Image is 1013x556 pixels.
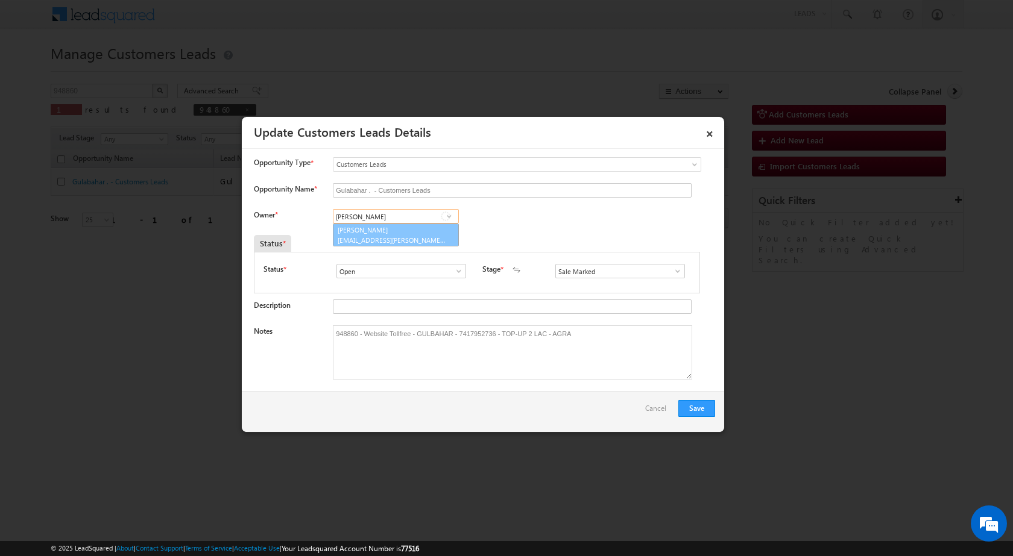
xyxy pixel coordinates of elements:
[336,264,466,278] input: Type to Search
[254,157,311,168] span: Opportunity Type
[21,63,51,79] img: d_60004797649_company_0_60004797649
[51,543,419,554] span: © 2025 LeadSquared | | | | |
[116,544,134,552] a: About
[254,301,291,310] label: Description
[667,265,682,277] a: Show All Items
[441,210,456,222] a: Show All Items
[164,371,219,387] em: Start Chat
[254,184,317,193] label: Opportunity Name
[699,121,720,142] a: ×
[16,111,220,361] textarea: Type your message and hit 'Enter'
[254,326,273,336] label: Notes
[185,544,232,552] a: Terms of Service
[333,223,459,246] a: [PERSON_NAME]
[136,544,183,552] a: Contact Support
[645,400,672,423] a: Cancel
[333,159,652,170] span: Customers Leads
[401,544,419,553] span: 77516
[333,209,459,223] input: Type to Search
[254,210,277,219] label: Owner
[254,123,431,140] a: Update Customers Leads Details
[482,264,500,275] label: Stage
[338,236,446,245] span: [EMAIL_ADDRESS][PERSON_NAME][DOMAIN_NAME]
[234,544,280,552] a: Acceptable Use
[198,6,227,35] div: Minimize live chat window
[63,63,203,79] div: Chat with us now
[282,544,419,553] span: Your Leadsquared Account Number is
[254,235,291,252] div: Status
[333,157,701,172] a: Customers Leads
[555,264,685,278] input: Type to Search
[264,264,283,275] label: Status
[448,265,463,277] a: Show All Items
[678,400,715,417] button: Save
